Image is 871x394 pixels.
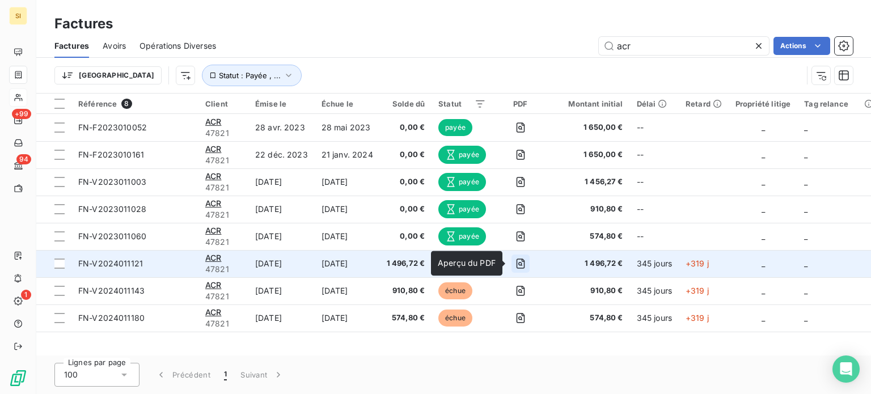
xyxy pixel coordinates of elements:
[205,117,221,126] span: ACR
[762,204,765,214] span: _
[205,209,242,221] span: 47821
[12,109,31,119] span: +99
[248,250,315,277] td: [DATE]
[78,286,145,295] span: FN-V2024011143
[762,150,765,159] span: _
[555,312,623,324] span: 574,80 €
[773,37,830,55] button: Actions
[205,253,221,262] span: ACR
[21,290,31,300] span: 1
[103,40,126,52] span: Avoirs
[387,149,425,160] span: 0,00 €
[248,223,315,250] td: [DATE]
[555,258,623,269] span: 1 496,72 €
[555,176,623,188] span: 1 456,27 €
[762,122,765,132] span: _
[762,231,765,241] span: _
[438,258,496,268] span: Aperçu du PDF
[205,99,242,108] div: Client
[387,258,425,269] span: 1 496,72 €
[500,99,541,108] div: PDF
[315,168,380,196] td: [DATE]
[248,304,315,332] td: [DATE]
[78,231,146,241] span: FN-V2023011060
[438,200,486,218] span: payée
[438,99,486,108] div: Statut
[555,122,623,133] span: 1 650,00 €
[387,231,425,242] span: 0,00 €
[438,119,472,136] span: payée
[205,226,221,235] span: ACR
[54,14,113,34] h3: Factures
[248,141,315,168] td: 22 déc. 2023
[804,177,807,187] span: _
[255,99,308,108] div: Émise le
[78,99,117,108] span: Référence
[234,363,291,387] button: Suivant
[9,7,27,25] div: SI
[387,204,425,215] span: 0,00 €
[555,285,623,296] span: 910,80 €
[387,285,425,296] span: 910,80 €
[205,155,242,166] span: 47821
[762,177,765,187] span: _
[804,313,807,323] span: _
[762,313,765,323] span: _
[735,99,790,108] div: Propriété litige
[630,250,679,277] td: 345 jours
[78,204,146,214] span: FN-V2023011028
[217,363,234,387] button: 1
[205,171,221,181] span: ACR
[9,369,27,387] img: Logo LeanPay
[16,154,31,164] span: 94
[555,204,623,215] span: 910,80 €
[64,369,78,380] span: 100
[387,312,425,324] span: 574,80 €
[219,71,281,80] span: Statut : Payée , ...
[804,259,807,268] span: _
[804,286,807,295] span: _
[315,196,380,223] td: [DATE]
[387,176,425,188] span: 0,00 €
[438,282,472,299] span: échue
[804,204,807,214] span: _
[248,196,315,223] td: [DATE]
[315,250,380,277] td: [DATE]
[78,150,144,159] span: FN-F2023010161
[205,182,242,193] span: 47821
[555,99,623,108] div: Montant initial
[205,264,242,275] span: 47821
[686,259,709,268] span: +319 j
[224,369,227,380] span: 1
[599,37,769,55] input: Rechercher
[387,122,425,133] span: 0,00 €
[202,65,302,86] button: Statut : Payée , ...
[630,196,679,223] td: --
[248,114,315,141] td: 28 avr. 2023
[205,236,242,248] span: 47821
[630,141,679,168] td: --
[315,223,380,250] td: [DATE]
[205,291,242,302] span: 47821
[804,231,807,241] span: _
[315,277,380,304] td: [DATE]
[637,99,672,108] div: Délai
[248,277,315,304] td: [DATE]
[555,231,623,242] span: 574,80 €
[762,286,765,295] span: _
[205,144,221,154] span: ACR
[438,227,486,245] span: payée
[630,304,679,332] td: 345 jours
[686,313,709,323] span: +319 j
[438,310,472,327] span: échue
[832,355,860,383] div: Open Intercom Messenger
[78,177,146,187] span: FN-V2023011003
[322,99,373,108] div: Échue le
[315,114,380,141] td: 28 mai 2023
[438,146,486,164] span: payée
[205,198,221,208] span: ACR
[630,168,679,196] td: --
[630,114,679,141] td: --
[804,122,807,132] span: _
[555,149,623,160] span: 1 650,00 €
